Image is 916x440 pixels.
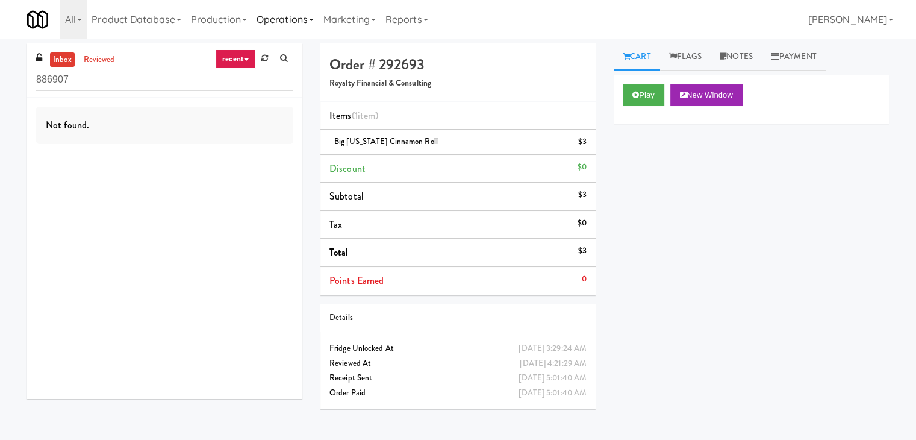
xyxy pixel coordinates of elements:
div: Receipt Sent [329,371,587,386]
div: [DATE] 5:01:40 AM [519,386,587,401]
button: Play [623,84,664,106]
span: (1 ) [352,108,379,122]
a: Flags [660,43,711,71]
input: Search vision orders [36,69,293,91]
div: Order Paid [329,386,587,401]
div: Details [329,310,587,325]
div: [DATE] 5:01:40 AM [519,371,587,386]
span: Discount [329,162,366,175]
ng-pluralize: item [358,108,375,122]
a: reviewed [81,52,118,68]
h5: Royalty Financial & Consulting [329,79,587,88]
div: Reviewed At [329,356,587,371]
div: $3 [578,187,587,203]
div: [DATE] 3:29:24 AM [519,341,587,356]
div: $0 [578,216,587,231]
a: Payment [762,43,826,71]
span: Subtotal [329,189,364,203]
button: New Window [670,84,743,106]
a: Cart [614,43,660,71]
img: Micromart [27,9,48,30]
span: Points Earned [329,274,384,288]
div: $0 [578,160,587,175]
a: Notes [711,43,762,71]
span: Total [329,245,349,259]
h4: Order # 292693 [329,57,587,72]
div: Fridge Unlocked At [329,341,587,356]
div: 0 [582,272,587,287]
span: Not found. [46,118,89,132]
span: Tax [329,218,342,231]
span: Big [US_STATE] Cinnamon Roll [334,136,438,147]
a: inbox [50,52,75,68]
div: [DATE] 4:21:29 AM [520,356,587,371]
span: Items [329,108,378,122]
a: recent [216,49,255,69]
div: $3 [578,244,587,259]
div: $3 [578,134,587,149]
